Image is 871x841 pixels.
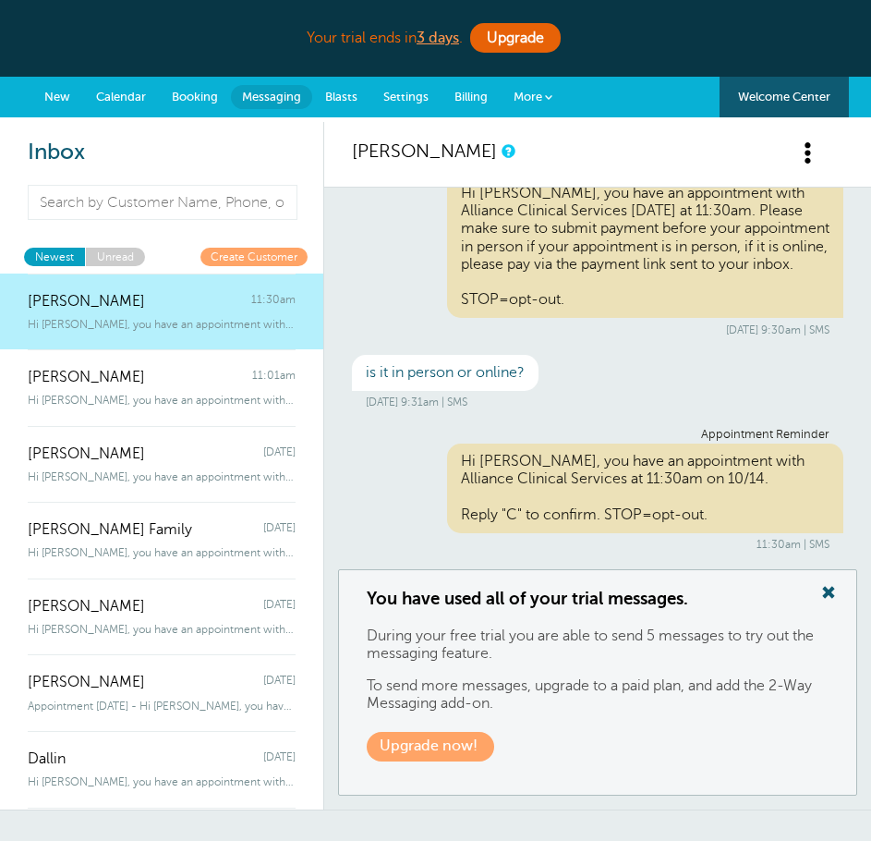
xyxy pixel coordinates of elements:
[442,77,501,117] a: Billing
[501,77,565,118] a: More
[263,521,296,539] span: [DATE]
[325,90,357,104] span: Blasts
[417,30,459,46] a: 3 days
[22,18,850,58] div: Your trial ends in .
[28,369,145,386] span: [PERSON_NAME]
[28,293,145,311] span: [PERSON_NAME]
[383,90,429,104] span: Settings
[367,732,494,761] a: Upgrade now!
[352,355,538,391] div: is it in person or online?
[28,674,145,691] span: [PERSON_NAME]
[367,677,829,713] p: To send more messages, upgrade to a paid plan, and add the 2-Way Messaging add-on.
[28,140,296,166] h2: Inbox
[251,293,296,311] span: 11:30am
[28,394,296,407] span: Hi [PERSON_NAME], you have an appointment with Alliance Clinical Services at 11:00am
[447,176,843,318] div: Hi [PERSON_NAME], you have an appointment with Alliance Clinical Services [DATE] at 11:30am. Plea...
[28,546,296,559] span: Hi [PERSON_NAME], you have an appointment with Alliance Clinical Services at 3:00
[44,90,70,104] span: New
[28,700,296,713] span: Appointment [DATE] - Hi [PERSON_NAME], you have an appointment with Alliance Clinical Services [D...
[28,185,297,220] input: Search by Customer Name, Phone, or Email
[96,90,146,104] span: Calendar
[263,750,296,768] span: [DATE]
[366,396,829,408] div: [DATE] 9:31am | SMS
[159,77,231,117] a: Booking
[366,538,829,551] div: 11:30am | SMS
[370,77,442,117] a: Settings
[502,145,513,157] a: This is a history of all communications between GoReminders and your customer.
[514,90,542,104] span: More
[367,589,829,609] h3: You have used all of your trial messages.
[366,323,829,336] div: [DATE] 9:30am | SMS
[24,248,85,265] a: Newest
[28,318,296,331] span: Hi [PERSON_NAME], you have an appointment with Alliance Clinical Services at 11:30
[252,369,296,386] span: 11:01am
[263,445,296,463] span: [DATE]
[28,750,66,768] span: Dallin
[28,470,296,483] span: Hi [PERSON_NAME], you have an appointment with Alliance Clinical Services at 3:00pm
[242,90,301,104] span: Messaging
[312,77,370,117] a: Blasts
[28,598,145,616] span: [PERSON_NAME]
[83,77,159,117] a: Calendar
[367,628,829,663] p: During your free trial you are able to send 5 messages to try out the messaging feature.
[28,521,192,539] span: [PERSON_NAME] Family
[85,248,145,265] a: Unread
[28,623,296,636] span: Hi [PERSON_NAME], you have an appointment with Alliance Clinical Services at 2:00pm
[470,23,561,53] a: Upgrade
[720,77,849,117] a: Welcome Center
[263,674,296,691] span: [DATE]
[263,598,296,616] span: [DATE]
[231,85,312,109] a: Messaging
[352,140,497,162] a: [PERSON_NAME]
[454,90,488,104] span: Billing
[28,775,296,788] span: Hi [PERSON_NAME], you have an appointment with Alliance Clinical Services [DATE] at
[31,77,83,117] a: New
[200,248,308,265] a: Create Customer
[172,90,218,104] span: Booking
[447,444,843,533] div: Hi [PERSON_NAME], you have an appointment with Alliance Clinical Services at 11:30am on 10/14. Re...
[366,428,829,442] div: Appointment Reminder
[28,445,145,463] span: [PERSON_NAME]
